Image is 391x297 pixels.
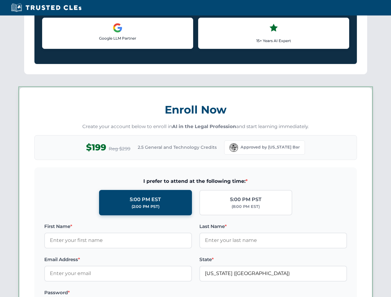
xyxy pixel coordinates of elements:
label: First Name [44,223,192,230]
div: 5:00 PM PST [230,196,262,204]
span: 2.5 General and Technology Credits [138,144,217,151]
div: (2:00 PM PST) [132,204,159,210]
span: I prefer to attend at the following time: [44,177,347,185]
strong: AI in the Legal Profession [172,123,236,129]
img: Google [113,23,123,33]
div: 5:00 PM EST [130,196,161,204]
span: Reg $299 [109,145,130,153]
p: Google LLM Partner [47,35,188,41]
p: Create your account below to enroll in and start learning immediately. [34,123,357,130]
input: Enter your last name [199,233,347,248]
img: Florida Bar [229,143,238,152]
label: Email Address [44,256,192,263]
img: Trusted CLEs [9,3,83,12]
label: Last Name [199,223,347,230]
span: $199 [86,140,106,154]
input: Enter your email [44,266,192,281]
div: (8:00 PM EST) [232,204,260,210]
input: Enter your first name [44,233,192,248]
label: State [199,256,347,263]
label: Password [44,289,192,296]
span: Approved by [US_STATE] Bar [241,144,300,150]
input: Florida (FL) [199,266,347,281]
p: 15+ Years AI Expert [203,38,344,44]
h3: Enroll Now [34,100,357,119]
